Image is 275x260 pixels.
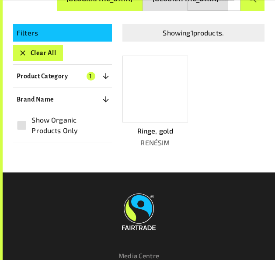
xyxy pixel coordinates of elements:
[126,28,261,38] p: Showing 1 products.
[17,71,68,81] p: Product Category
[122,56,188,148] a: Ringe, goldRENÉSIM
[87,72,95,81] span: 1
[13,45,63,61] button: Clear All
[122,137,188,148] p: RENÉSIM
[13,91,112,107] button: Brand Name
[17,28,108,38] p: Filters
[17,94,54,105] p: Brand Name
[122,126,188,136] p: Ringe, gold
[118,252,159,260] a: Media Centre
[13,68,112,84] button: Product Category
[122,193,156,230] img: Fairtrade Australia New Zealand logo
[31,115,107,136] span: Show Organic Products Only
